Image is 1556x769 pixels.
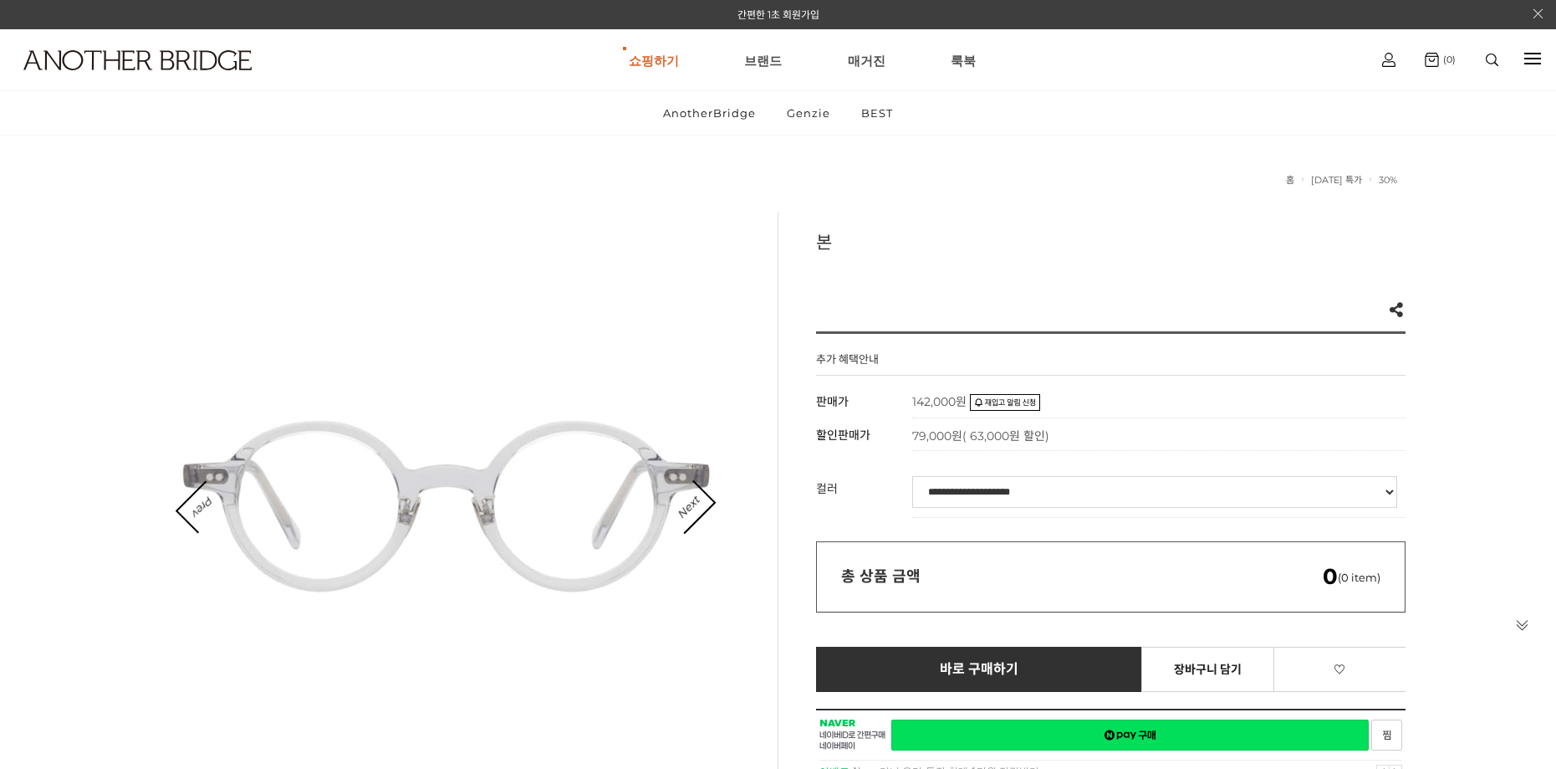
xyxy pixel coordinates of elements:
a: 바로 구매하기 [816,647,1143,692]
span: (0 item) [1323,571,1380,584]
a: 장바구니 담기 [1141,647,1274,692]
span: 할인판매가 [816,428,870,443]
a: logo [8,50,242,111]
a: 새창 [891,720,1369,751]
a: 30% [1379,174,1397,186]
a: 새창 [1371,720,1402,751]
span: 바로 구매하기 [940,662,1019,677]
span: 79,000원 [912,428,1049,443]
a: 매거진 [848,30,885,90]
a: Next [662,481,714,533]
a: 홈 [1286,174,1294,186]
th: 컬러 [816,468,912,518]
img: 재입고 알림 SMS [970,394,1040,411]
img: logo [23,50,252,70]
a: Prev [178,481,228,531]
img: cart [1382,53,1395,67]
a: BEST [847,91,907,135]
em: 0 [1323,563,1338,590]
span: 판매가 [816,394,849,409]
a: 룩북 [951,30,976,90]
strong: 142,000원 [912,394,967,409]
a: [DATE] 특가 [1311,174,1362,186]
a: AnotherBridge [649,91,770,135]
h3: 본 [816,228,1406,254]
a: 간편한 1초 회원가입 [737,8,819,21]
span: (0) [1439,54,1456,65]
a: (0) [1425,53,1456,67]
img: cart [1425,53,1439,67]
h4: 추가 혜택안내 [816,351,879,375]
img: search [1486,54,1498,66]
strong: 총 상품 금액 [841,567,921,586]
a: 브랜드 [744,30,782,90]
a: Genzie [773,91,844,135]
span: ( 63,000원 할인) [962,428,1049,443]
a: 쇼핑하기 [629,30,679,90]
